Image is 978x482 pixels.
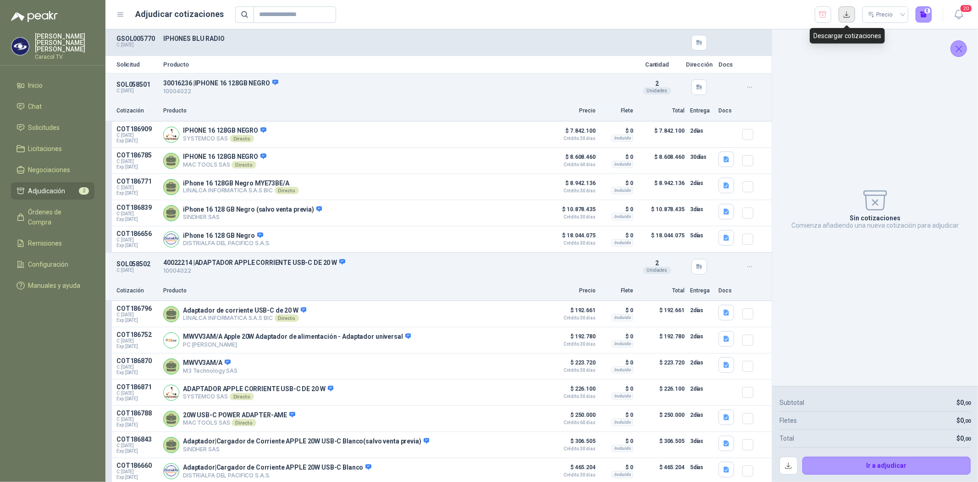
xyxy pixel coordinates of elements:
p: Sin cotizaciones [850,214,901,222]
p: $ 8.608.460 [639,151,685,170]
p: Docs [718,286,737,295]
p: $ 226.100 [550,383,596,399]
p: SOL058502 [116,260,158,268]
p: DISTRIALFA DEL PACIFICO S.A.S. [183,472,371,479]
span: 0 [960,399,971,406]
div: Incluido [612,366,633,374]
p: 40022214 | ADAPTADOR APPLE CORRIENTE USB-C DE 20 W [163,258,629,267]
span: Manuales y ayuda [28,280,81,291]
button: 0 [916,6,932,23]
p: $ 10.878.435 [550,204,596,219]
span: Negociaciones [28,165,71,175]
p: $ 0 [601,230,633,241]
span: C: [DATE] [116,133,158,138]
p: Docs [718,106,737,115]
button: Ir a adjudicar [802,457,971,475]
span: Crédito 30 días [550,241,596,246]
span: Exp: [DATE] [116,191,158,196]
p: $ 306.505 [550,436,596,451]
p: 10004022 [163,87,629,96]
p: COT186752 [116,331,158,338]
p: $ 0 [601,178,633,189]
div: Descargar cotizaciones [810,28,885,44]
p: $ 18.044.075 [639,230,685,248]
p: $ [956,415,971,426]
span: C: [DATE] [116,443,158,448]
p: $ 250.000 [550,409,596,425]
span: ,00 [964,400,971,406]
p: Solicitud [116,62,158,67]
p: $ [956,398,971,408]
p: Total [779,433,794,443]
span: Exp: [DATE] [116,422,158,428]
p: $ 0 [601,357,633,368]
span: Crédito 30 días [550,394,596,399]
p: PC [PERSON_NAME] [183,341,411,348]
p: ADAPTADOR APPLE CORRIENTE USB-C DE 20 W [183,385,333,393]
p: DISTRIALFA DEL PACIFICO S.A.S. [183,240,270,247]
p: $ 0 [601,331,633,342]
p: SYSTEMCO SAS [183,135,266,142]
p: $ 18.044.075 [550,230,596,246]
p: iPhone 16 128GB Negro MYE73BE/A [183,179,299,187]
span: Crédito 30 días [550,342,596,347]
p: MAC TOOLS SAS [183,419,295,426]
a: Inicio [11,77,94,94]
span: Exp: [DATE] [116,396,158,402]
p: 3 días [690,204,713,215]
p: 10004022 [163,267,629,275]
span: C: [DATE] [116,364,158,370]
p: Caracol TV [35,54,94,60]
p: COT186660 [116,462,158,469]
span: 2 [655,259,659,267]
p: 2 días [690,125,713,136]
p: $ 0 [601,409,633,420]
span: C: [DATE] [116,159,158,164]
div: Incluido [612,213,633,220]
p: Producto [163,62,629,67]
p: Total [639,286,685,295]
p: C: [DATE] [116,88,158,94]
span: C: [DATE] [116,312,158,318]
a: Solicitudes [11,119,94,136]
a: Manuales y ayuda [11,277,94,294]
p: $ 8.608.460 [550,151,596,167]
div: Directo [230,135,254,142]
span: Licitaciones [28,144,62,154]
p: IPHONES BLU RADIO [163,35,629,42]
p: LINALCA INFORMATICA S.A.S BIC [183,314,306,322]
p: Cotización [116,286,158,295]
span: Crédito 30 días [550,215,596,219]
h1: Adjudicar cotizaciones [136,8,224,21]
a: Chat [11,98,94,115]
p: 5 días [690,230,713,241]
span: 0 [960,417,971,424]
p: Precio [550,286,596,295]
p: COT186843 [116,436,158,443]
div: Incluido [612,314,633,321]
span: Crédito 30 días [550,136,596,141]
p: COT186870 [116,357,158,364]
p: C: [DATE] [116,42,158,48]
span: C: [DATE] [116,338,158,344]
p: COT186656 [116,230,158,237]
span: Solicitudes [28,123,60,133]
p: C: [DATE] [116,268,158,273]
p: $ 0 [601,125,633,136]
p: Producto [163,106,544,115]
img: Company Logo [164,333,179,348]
p: GSOL005770 [116,35,158,42]
div: Incluido [612,340,633,347]
span: Crédito 30 días [550,189,596,193]
p: $ 0 [601,462,633,473]
span: Exp: [DATE] [116,138,158,144]
span: Crédito 30 días [550,447,596,451]
p: COT186785 [116,151,158,159]
p: MWVV3AM/A Apple 20W Adaptador de alimentación - Adaptador universal [183,333,411,341]
p: COT186871 [116,383,158,391]
p: $ 192.780 [639,331,685,349]
p: Flete [601,286,633,295]
a: Negociaciones [11,161,94,179]
div: Unidades [643,267,671,274]
p: SYSTEMCO SAS [183,393,333,400]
